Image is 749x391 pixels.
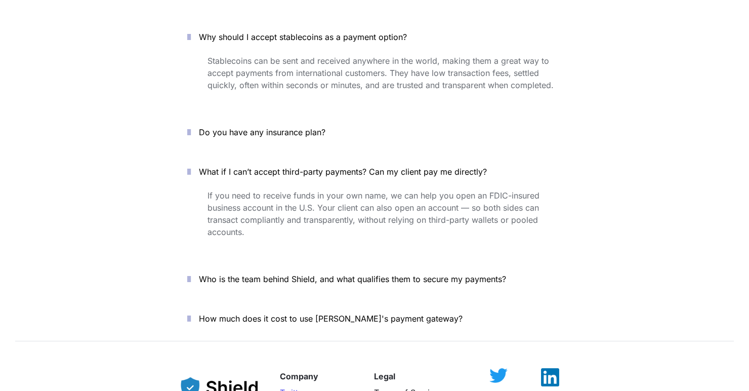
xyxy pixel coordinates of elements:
span: Who is the team behind Shield, and what qualifies them to secure my payments? [199,274,506,284]
span: If you need to receive funds in your own name, we can help you open an FDIC-insured business acco... [207,190,542,237]
strong: Legal [374,371,395,381]
span: What if I can’t accept third-party payments? Can my client pay me directly? [199,167,487,177]
button: Why should I accept stablecoins as a payment option? [172,21,577,53]
span: How much does it cost to use [PERSON_NAME]'s payment gateway? [199,314,463,324]
strong: Company [280,371,318,381]
span: Why should I accept stablecoins as a payment option? [199,32,407,42]
button: What if I can’t accept third-party payments? Can my client pay me directly? [172,156,577,187]
button: Do you have any insurance plan? [172,116,577,148]
button: Who is the team behind Shield, and what qualifies them to secure my payments? [172,263,577,295]
span: Do you have any insurance plan? [199,127,325,137]
div: What if I can’t accept third-party payments? Can my client pay me directly? [172,187,577,255]
button: How much does it cost to use [PERSON_NAME]'s payment gateway? [172,303,577,334]
div: Why should I accept stablecoins as a payment option? [172,53,577,108]
span: Stablecoins can be sent and received anywhere in the world, making them a great way to accept pay... [207,56,554,90]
